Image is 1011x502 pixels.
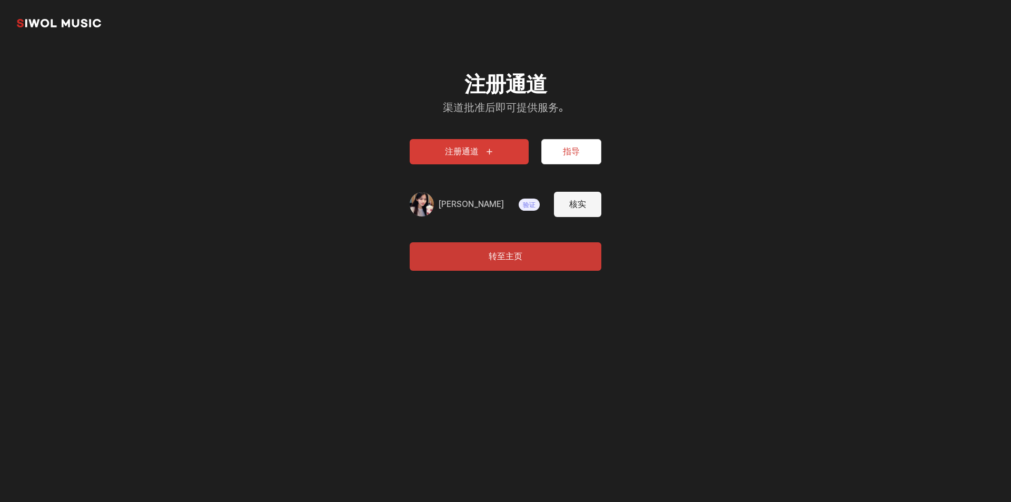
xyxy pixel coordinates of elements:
[541,139,601,164] button: 指导
[443,101,569,114] font: 渠道批准后即可提供服务。
[410,192,434,216] img: 채널 프로필 ה미지
[464,72,547,97] font: 注册通道
[438,199,504,209] font: [PERSON_NAME]
[569,199,586,209] font: 核实
[410,242,601,271] button: 转至主页
[563,146,580,156] font: 指导
[438,198,504,211] a: [PERSON_NAME]
[489,251,522,261] font: 转至主页
[554,192,601,217] button: 核实
[445,146,479,156] font: 注册通道
[523,201,536,209] font: 验证
[410,139,529,164] button: 注册通道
